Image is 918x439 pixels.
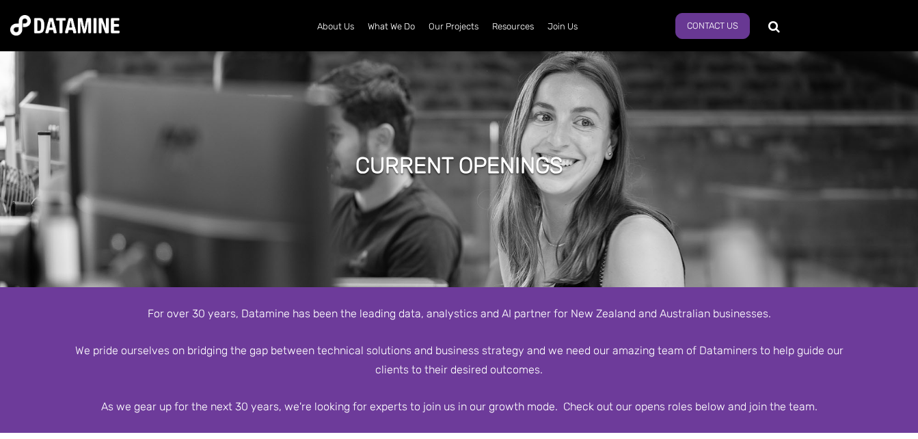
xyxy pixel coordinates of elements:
div: As we gear up for the next 30 years, we're looking for experts to join us in our growth mode. Che... [70,397,849,416]
a: Resources [485,9,541,44]
a: Contact Us [675,13,750,39]
div: For over 30 years, Datamine has been the leading data, analystics and AI partner for New Zealand ... [70,304,849,323]
a: About Us [310,9,361,44]
a: Our Projects [422,9,485,44]
h1: Current Openings [355,150,563,181]
a: Join Us [541,9,584,44]
div: We pride ourselves on bridging the gap between technical solutions and business strategy and we n... [70,341,849,378]
img: Datamine [10,15,120,36]
a: What We Do [361,9,422,44]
